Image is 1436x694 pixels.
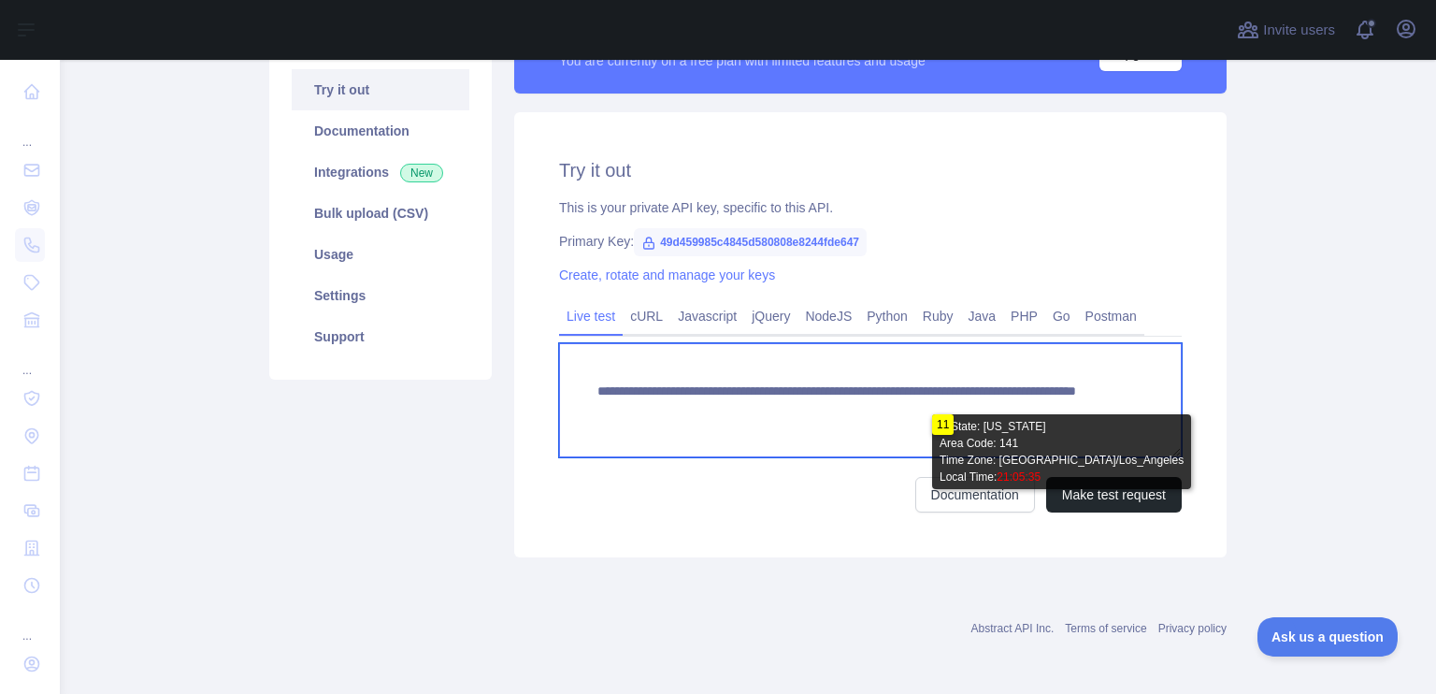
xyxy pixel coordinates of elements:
button: Invite users [1233,15,1339,45]
a: Ruby [915,301,961,331]
div: Primary Key: [559,232,1182,251]
div: This is your private API key, specific to this API. [559,198,1182,217]
a: Go [1045,301,1078,331]
div: ... [15,340,45,378]
span: 49d459985c4845d580808e8244fde647 [634,228,867,256]
a: Privacy policy [1158,622,1227,635]
span: 21:05:35 [997,470,1041,484]
a: Terms of service [1065,622,1146,635]
a: Python [859,301,915,331]
a: Postman [1078,301,1144,331]
div: ... [15,112,45,150]
a: Support [292,316,469,357]
div: ... [15,606,45,643]
button: Make test request [1046,477,1182,513]
h2: Try it out [559,157,1182,183]
a: cURL [623,301,670,331]
a: Javascript [670,301,744,331]
span: Invite users [1263,20,1335,41]
a: Settings [292,275,469,316]
a: Try it out [292,69,469,110]
a: Documentation [915,477,1035,513]
a: Live test [559,301,623,331]
div: You are currently on a free plan with limited features and usage [559,51,926,70]
iframe: Toggle Customer Support [1257,617,1399,657]
a: PHP [1003,301,1045,331]
a: Documentation [292,110,469,152]
a: jQuery [744,301,797,331]
a: Integrations New [292,152,469,193]
a: Create, rotate and manage your keys [559,267,775,282]
a: Java [961,301,1004,331]
a: Usage [292,234,469,275]
a: NodeJS [797,301,859,331]
a: Bulk upload (CSV) [292,193,469,234]
div: ---State: [US_STATE] Area Code: 141 Time Zone: [GEOGRAPHIC_DATA]/Los_Angeles Local Time: [932,414,1191,489]
span: New [400,164,443,182]
a: Abstract API Inc. [971,622,1055,635]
